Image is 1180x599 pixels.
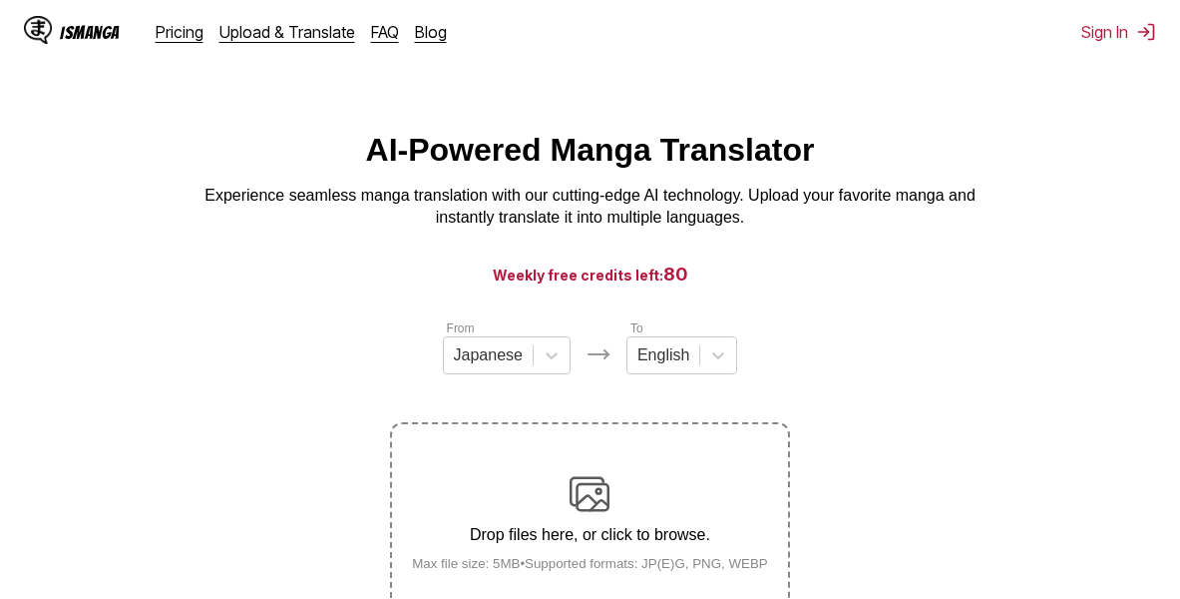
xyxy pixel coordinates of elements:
a: Blog [415,22,447,42]
a: FAQ [371,22,399,42]
a: Pricing [156,22,203,42]
label: From [447,321,475,335]
a: Upload & Translate [219,22,355,42]
label: To [630,321,643,335]
span: 80 [663,264,688,285]
h3: Weekly free credits left: [48,262,1132,287]
button: Sign In [1081,22,1156,42]
h1: AI-Powered Manga Translator [366,132,815,169]
img: Languages icon [587,342,610,366]
a: IsManga LogoIsManga [24,16,156,48]
img: Sign out [1136,22,1156,42]
p: Experience seamless manga translation with our cutting-edge AI technology. Upload your favorite m... [192,185,989,230]
p: Drop files here, or click to browse. [396,526,784,544]
small: Max file size: 5MB • Supported formats: JP(E)G, PNG, WEBP [396,556,784,571]
div: IsManga [60,23,120,42]
img: IsManga Logo [24,16,52,44]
